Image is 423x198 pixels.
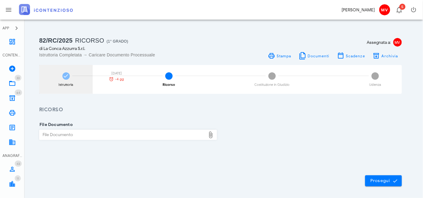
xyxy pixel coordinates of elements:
[15,161,22,167] span: Distintivo
[276,54,291,58] span: Stampa
[379,4,390,15] span: MV
[39,106,402,114] h3: Ricorso
[377,2,392,17] button: MV
[381,54,398,58] span: Archivia
[38,122,73,128] label: File Documento
[17,177,19,181] span: 11
[75,37,104,44] span: Ricorso
[39,37,73,44] span: 82/RC/2025
[106,72,127,75] div: [DATE]
[17,91,20,95] span: 64
[342,7,375,13] div: [PERSON_NAME]
[39,52,217,58] div: Istruttoria Completata → Caricare Documento Processuale
[39,130,206,140] div: File Documento
[115,78,124,81] span: -4 gg
[15,89,22,96] span: Distintivo
[393,38,402,47] span: MV
[17,162,20,166] span: 43
[107,39,128,44] span: (1° Grado)
[39,45,217,52] div: di La Conca Azzurra S.r.l.
[295,51,333,60] button: Documenti
[19,4,73,15] img: logo-text-2x.png
[59,83,73,86] div: Istruttoria
[392,2,406,17] button: Distintivo
[370,178,397,184] span: Prosegui
[367,39,391,46] span: Assegnata a:
[15,175,21,181] span: Distintivo
[15,75,21,81] span: Distintivo
[17,76,20,80] span: 33
[333,51,369,60] button: Scadenze
[163,83,175,86] div: Ricorso
[372,72,379,80] span: 4
[165,72,173,80] span: 2
[264,51,295,60] a: Stampa
[2,52,22,58] div: CONTENZIOSO
[346,54,365,58] span: Scadenze
[308,54,330,58] span: Documenti
[369,83,381,86] div: Udienza
[268,72,276,80] span: 3
[399,4,406,10] span: Distintivo
[369,51,402,60] button: Archivia
[254,83,290,86] div: Costituzione in Giudizio
[2,153,22,158] div: ANAGRAFICA
[365,175,402,186] button: Prosegui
